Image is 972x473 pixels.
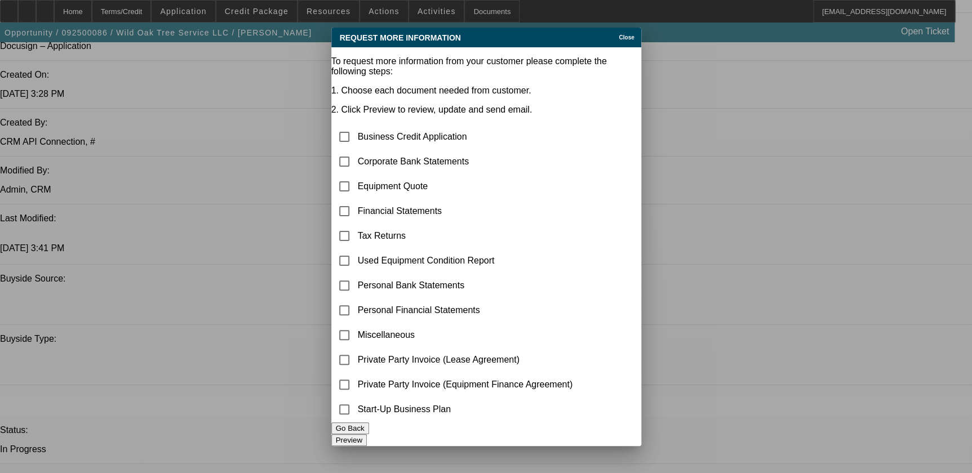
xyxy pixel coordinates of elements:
[357,373,574,396] td: Private Party Invoice (Equipment Finance Agreement)
[357,224,574,248] td: Tax Returns
[331,56,641,77] p: To request more information from your customer please complete the following steps:
[357,274,574,297] td: Personal Bank Statements
[340,33,461,42] span: Request More Information
[357,175,574,198] td: Equipment Quote
[357,298,574,322] td: Personal Financial Statements
[357,249,574,273] td: Used Equipment Condition Report
[357,150,574,173] td: Corporate Bank Statements
[619,34,634,41] span: Close
[331,105,641,115] p: 2. Click Preview to review, update and send email.
[357,323,574,347] td: Miscellaneous
[357,199,574,223] td: Financial Statements
[357,125,574,149] td: Business Credit Application
[357,398,574,421] td: Start-Up Business Plan
[331,422,369,434] button: Go Back
[357,348,574,372] td: Private Party Invoice (Lease Agreement)
[331,434,367,446] button: Preview
[331,86,641,96] p: 1. Choose each document needed from customer.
